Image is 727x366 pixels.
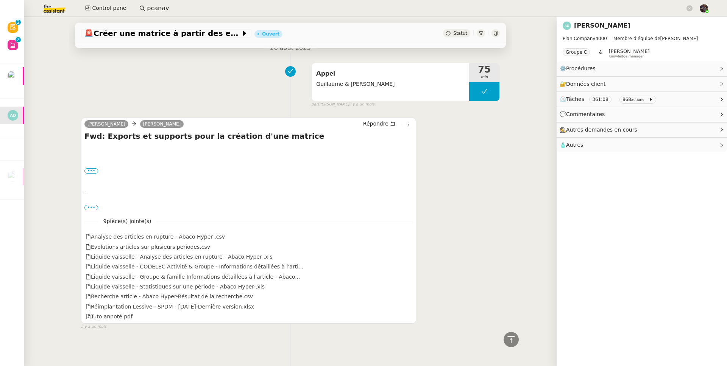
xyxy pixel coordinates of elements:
span: 26 août 2025 [264,43,317,53]
label: ••• [84,168,98,174]
span: 75 [469,65,499,74]
img: users%2FAXgjBsdPtrYuxuZvIJjRexEdqnq2%2Favatar%2F1599931753966.jpeg [8,71,18,81]
p: 2 [17,37,20,44]
span: Control panel [92,4,128,12]
nz-badge-sup: 2 [16,37,21,42]
button: Control panel [81,3,132,14]
span: ⚙️ [560,64,599,73]
img: 2af2e8ed-4e7a-4339-b054-92d163d57814 [700,4,708,12]
small: [PERSON_NAME] [311,101,374,108]
span: & [599,48,602,58]
span: Autres demandes en cours [566,127,637,133]
div: Tuto annoté.pdf [86,312,133,321]
app-user-label: Knowledge manager [608,48,649,58]
div: Liquide vaisselle - CODELEC Activité & Groupe - Informations détaillées à l'arti... [86,262,303,271]
img: users%2FAXgjBsdPtrYuxuZvIJjRexEdqnq2%2Favatar%2F1599931753966.jpeg [8,171,18,182]
a: [PERSON_NAME] [574,22,630,29]
span: Knowledge manager [608,54,644,59]
div: Liquide vaisselle - Analyse des articles en rupture - Abaco Hyper-.xls [86,253,273,261]
span: 💬 [560,111,608,117]
span: il y a un mois [81,324,106,330]
label: ••• [84,205,98,210]
span: min [469,74,499,81]
img: svg [563,22,571,30]
nz-tag: 361:08 [589,96,611,103]
span: [PERSON_NAME] [563,35,721,42]
span: par [311,101,318,108]
span: il y a un mois [349,101,374,108]
input: Rechercher [147,3,685,14]
div: 💬Commentaires [557,107,727,122]
span: Statut [453,31,467,36]
span: ⏲️ [560,96,659,102]
p: 2 [17,20,20,26]
div: ⏲️Tâches 361:08 868actions [557,92,727,107]
span: 🔐 [560,80,609,88]
span: Plan Company [563,36,595,41]
div: 🔐Données client [557,77,727,91]
span: 868 [622,97,631,102]
span: Répondre [363,120,388,127]
nz-tag: Groupe C [563,48,590,56]
div: Réimplantation Lessive - SPDM - [DATE]-Dernière version.xlsx [86,302,254,311]
span: 9 [98,217,157,226]
span: -- [84,190,88,195]
span: 🚨 [84,29,94,38]
div: Liquide vaisselle - Statistiques sur une période - Abaco Hyper-.xls [86,282,265,291]
span: Appel [316,68,465,79]
div: ⚙️Procédures [557,61,727,76]
button: Répondre [360,119,398,128]
h4: Fwd: Exports et supports pour la création d'une matrice [84,131,413,141]
span: Procédures [566,65,596,71]
span: [PERSON_NAME] [608,48,649,54]
a: [PERSON_NAME] [84,121,128,127]
div: Evolutions articles sur plusieurs periodes.csv [86,243,210,251]
span: Créer une matrice à partir des exports [84,29,241,37]
div: Analyse des articles en rupture - Abaco Hyper-.csv [86,233,225,241]
span: 4000 [595,36,607,41]
span: 🧴 [560,142,583,148]
span: Tâches [566,96,584,102]
img: svg [8,110,18,121]
nz-badge-sup: 2 [16,20,21,25]
div: 🧴Autres [557,138,727,152]
span: pièce(s) jointe(s) [107,218,151,224]
a: [PERSON_NAME] [140,121,184,127]
div: Liquide vaisselle - Groupe & famille Informations détaillées à l'article - Abaco... [86,273,300,281]
span: 🕵️ [560,127,641,133]
span: Données client [566,81,606,87]
div: Ouvert [262,32,279,36]
span: Guillaume & [PERSON_NAME] [316,80,465,88]
span: Membre d'équipe de [613,36,660,41]
span: Autres [566,142,583,148]
small: actions [631,98,644,102]
div: 🕵️Autres demandes en cours [557,123,727,137]
div: Recherche article - Abaco Hyper-Résultat de la recherche.csv [86,292,253,301]
span: Commentaires [566,111,605,117]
